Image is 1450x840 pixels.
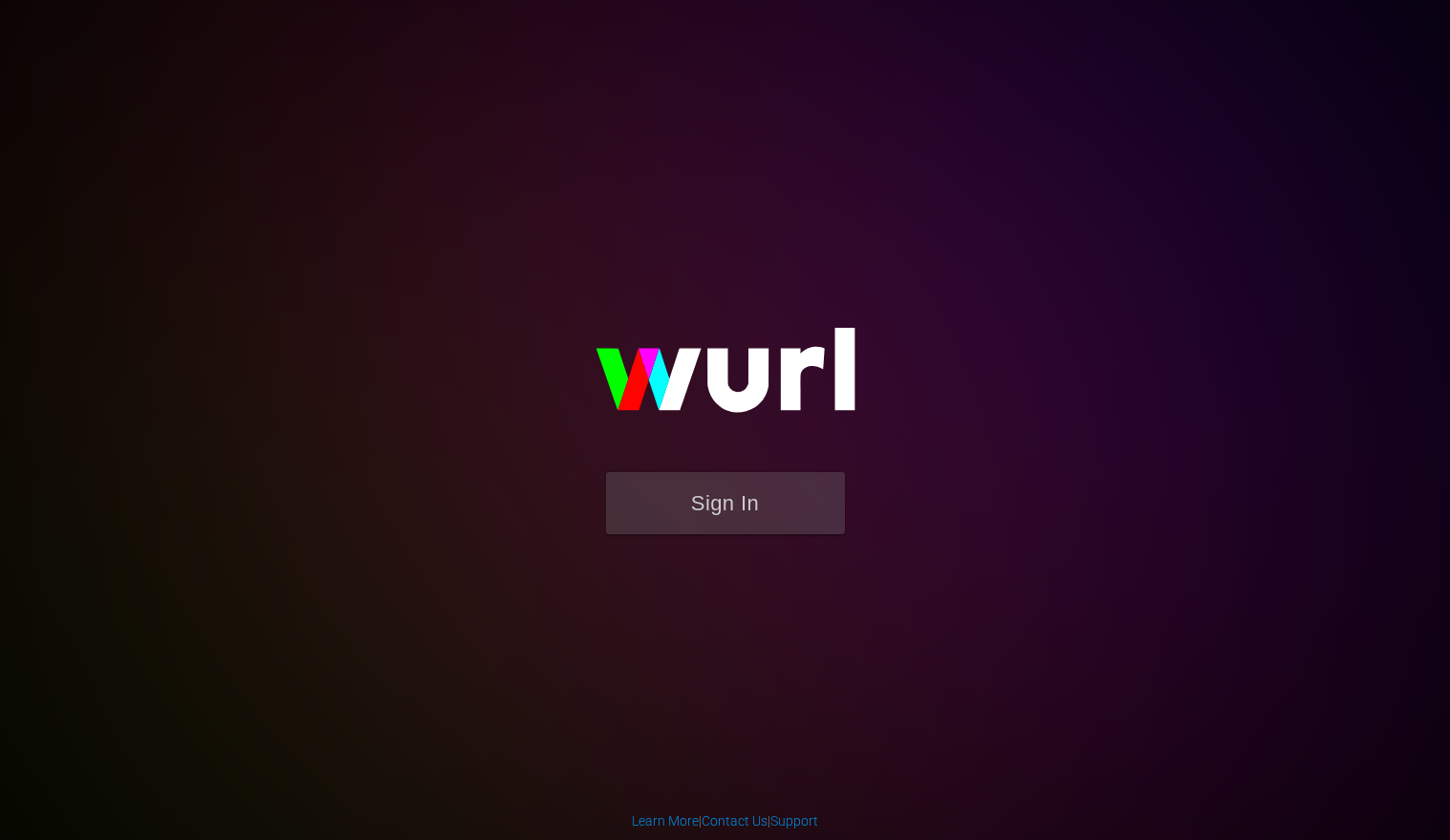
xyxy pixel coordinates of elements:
[632,813,699,829] a: Learn More
[632,811,818,830] div: | |
[770,813,818,829] a: Support
[606,472,845,534] button: Sign In
[702,813,768,829] a: Contact Us
[534,287,917,472] img: wurl-logo-on-black-223613ac3d8ba8fe6dc639794a292ebdb59501304c7dfd60c99c58986ef67473.svg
